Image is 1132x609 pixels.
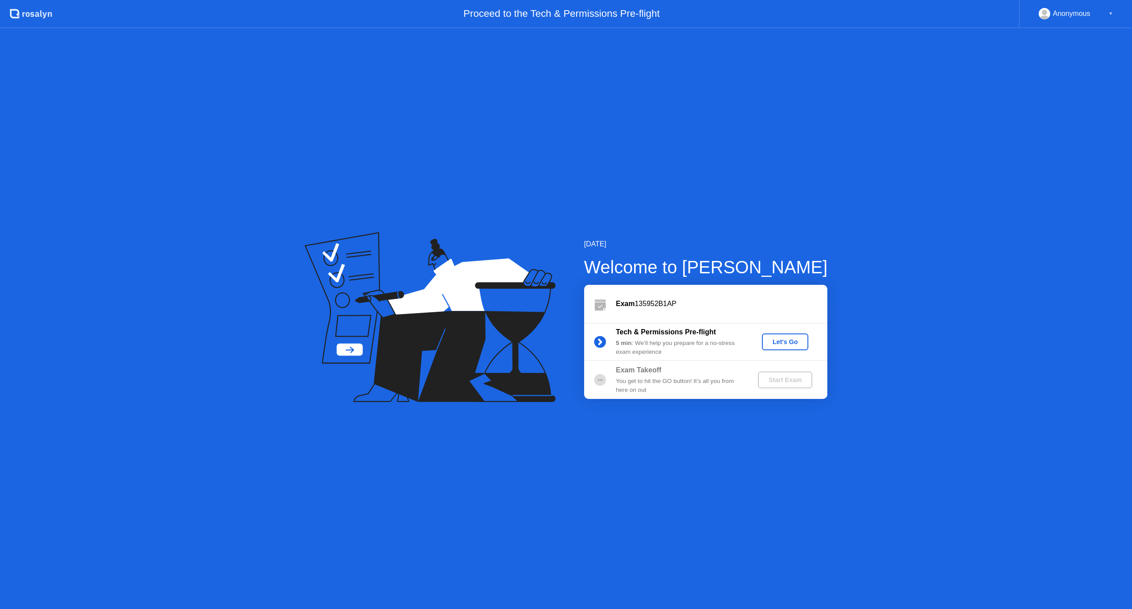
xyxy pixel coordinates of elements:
[1109,8,1113,19] div: ▼
[616,339,743,357] div: : We’ll help you prepare for a no-stress exam experience
[616,366,662,374] b: Exam Takeoff
[584,254,828,280] div: Welcome to [PERSON_NAME]
[761,376,809,383] div: Start Exam
[758,372,812,388] button: Start Exam
[584,239,828,249] div: [DATE]
[762,333,808,350] button: Let's Go
[1053,8,1090,19] div: Anonymous
[616,340,632,346] b: 5 min
[616,328,716,336] b: Tech & Permissions Pre-flight
[616,300,635,307] b: Exam
[765,338,805,345] div: Let's Go
[616,299,827,309] div: 135952B1AP
[616,377,743,395] div: You get to hit the GO button! It’s all you from here on out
